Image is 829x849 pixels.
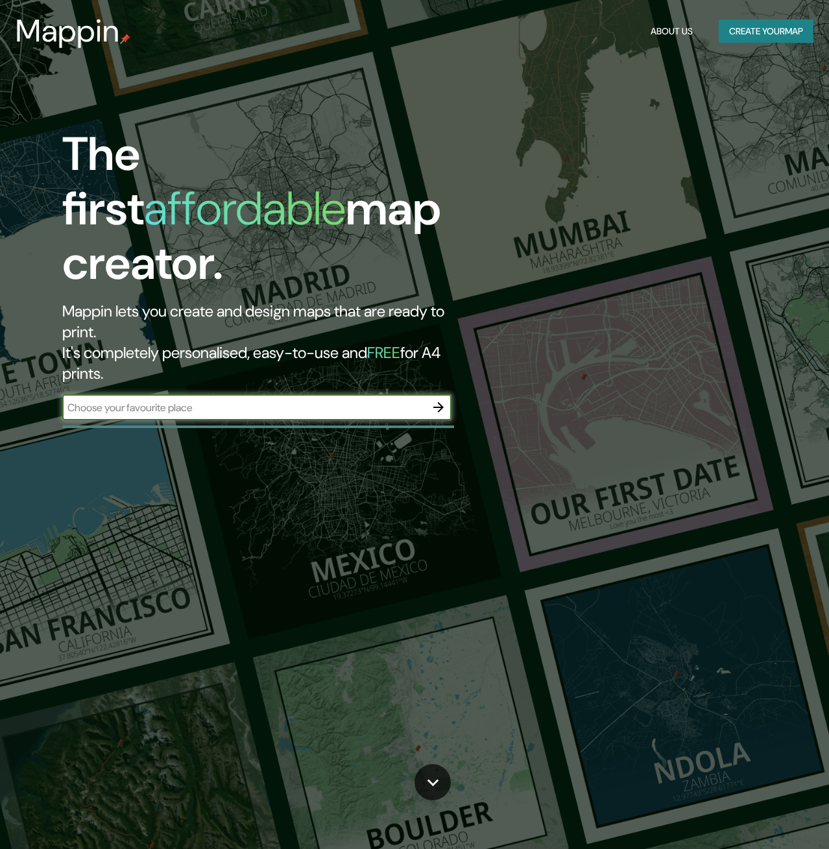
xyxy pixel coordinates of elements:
input: Choose your favourite place [62,400,426,415]
h1: The first map creator. [62,127,477,301]
h1: affordable [144,178,346,239]
img: mappin-pin [120,34,130,44]
h5: FREE [367,342,400,363]
h2: Mappin lets you create and design maps that are ready to print. It's completely personalised, eas... [62,301,477,384]
h3: Mappin [16,13,120,49]
button: Create yourmap [719,19,813,43]
button: About Us [645,19,698,43]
